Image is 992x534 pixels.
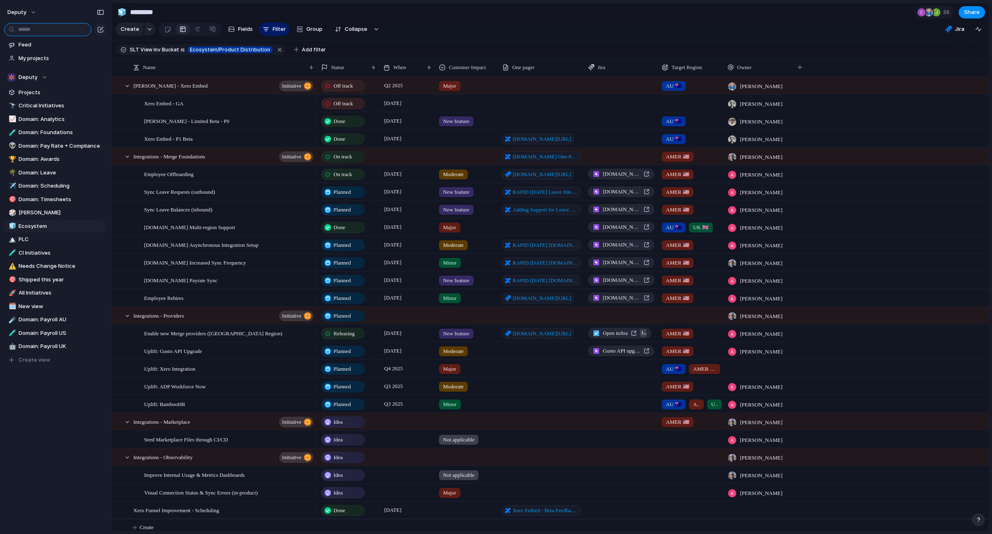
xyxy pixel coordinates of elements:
span: RAPID [DATE] [DOMAIN_NAME] - Sync Frequencies [513,259,578,267]
span: Planned [334,347,351,355]
span: Adding Support for Leave Balance and Pay Rate Syncs [513,206,578,214]
button: Share [959,6,985,19]
button: 🎯 [7,195,16,204]
span: Planned [334,312,351,320]
div: 🧪Domain: Payroll US [4,327,107,339]
div: 🧪 [9,328,14,338]
span: Xero Embed - Beta Feedback Optimisations [513,506,578,515]
div: 🎯 [9,275,14,284]
button: 👽 [7,142,16,150]
span: Ecosystem [19,222,104,230]
div: 📈Domain: Analytics [4,113,107,125]
div: 🧪CI Initiatives [4,247,107,259]
span: Moderate [443,170,464,179]
span: [DOMAIN_NAME] Asynchronous Integration Setup [603,241,640,249]
span: My projects [19,54,104,63]
span: UK 🇬🇧 [693,223,709,232]
div: 🎲[PERSON_NAME] [4,207,107,219]
button: Group [292,23,327,36]
span: CI Initiatives [19,249,104,257]
span: Q2 2025 [382,81,405,91]
span: [DATE] [382,187,404,197]
span: [DOMAIN_NAME] Leave Sync [603,205,640,214]
span: Domain: Payroll UK [19,342,104,351]
span: Status [331,63,344,72]
span: Target Region [672,63,702,72]
span: [DOMAIN_NAME] Multi-region Support [144,222,235,232]
span: Needs Change Notice [19,262,104,270]
span: Gusto API upgrade [603,347,640,355]
a: [DOMAIN_NAME][URL] [502,293,574,304]
a: 🧪Domain: Foundations [4,126,107,139]
span: AMER 🇺🇸 [666,206,689,214]
a: Feed [4,39,107,51]
span: initiative [282,310,301,322]
button: Filter [259,23,289,36]
button: 🗓️ [7,302,16,311]
span: AMER 🇺🇸 [666,188,689,196]
span: Q4 2025 [382,364,405,374]
span: [PERSON_NAME] [740,224,782,232]
a: RAPID [DATE] [DOMAIN_NAME] - Sync Frequencies [502,258,581,268]
span: [DATE] [382,328,404,338]
span: [PERSON_NAME] - Limited Beta - P0 [144,116,229,125]
span: Planned [334,294,351,302]
div: 🌴Domain: Leave [4,167,107,179]
div: 🎯Domain: Timesheets [4,193,107,206]
span: When [393,63,406,72]
span: Create [140,523,154,532]
span: Deputy [19,73,37,81]
span: Enable new Merge providers ([GEOGRAPHIC_DATA] Region) [144,328,282,338]
span: On track [334,170,352,179]
div: 🗓️ [9,302,14,311]
span: AU 🇦🇺 [666,223,682,232]
span: [PERSON_NAME] [740,241,782,250]
div: 🧊Ecosystem [4,220,107,232]
span: Domain: Timesheets [19,195,104,204]
span: RAPID [DATE] [DOMAIN_NAME] Payrate Sync Strategy [513,276,578,285]
span: 36 [943,8,952,16]
span: One pager [512,63,535,72]
button: deputy [4,6,41,19]
a: 🗓️New view [4,300,107,313]
span: Sync Leave Balances (inbound) [144,204,212,214]
span: Planned [334,206,351,214]
button: 🧊 [115,6,128,19]
a: 🏔️PLC [4,233,107,246]
span: [DOMAIN_NAME] Payrate Sync [603,276,640,284]
a: [DOMAIN_NAME] One-Pager [502,151,581,162]
span: Shipped this year [19,276,104,284]
span: Moderate [443,383,464,391]
a: 🤖Domain: Payroll UK [4,340,107,353]
span: [DATE] [382,222,404,232]
span: On track [334,153,352,161]
button: Create view [4,354,107,366]
span: Domain: Payroll US [19,329,104,337]
a: ☄️Domain: Payroll AU [4,313,107,326]
div: 🚀All Initiatives [4,287,107,299]
button: 🏆 [7,155,16,163]
span: [DATE] [382,293,404,303]
span: Planned [334,400,351,409]
span: Xero Embed - GA [144,98,184,108]
span: [PERSON_NAME] [740,383,782,391]
span: Create [121,25,139,33]
span: [PERSON_NAME] [740,259,782,267]
span: New feature [443,206,469,214]
button: Fields [225,23,256,36]
span: Done [334,117,345,125]
a: [DOMAIN_NAME] Asynchronous Integration Setup [588,239,654,250]
span: Jira [955,25,964,33]
span: [DATE] [382,116,404,126]
a: 🏆Domain: Awards [4,153,107,165]
span: [DATE] [382,240,404,250]
span: AU 🇦🇺 [666,82,682,90]
span: Uplift: ADP Workforce Now [144,381,206,391]
span: Domain: Foundations [19,128,104,137]
span: Done [334,223,345,232]
button: 🧊 [7,222,16,230]
button: initiative [279,311,313,321]
span: AMER 🇺🇸 [666,383,689,391]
